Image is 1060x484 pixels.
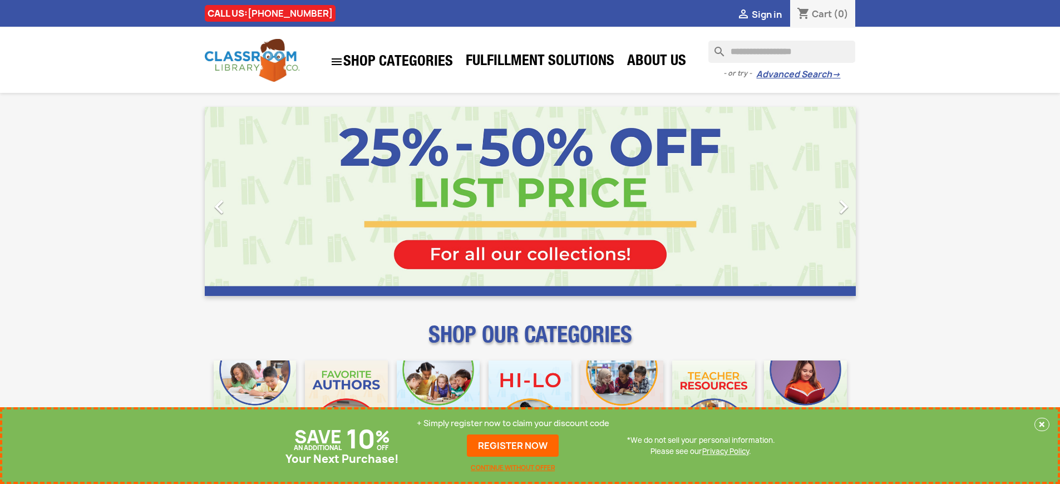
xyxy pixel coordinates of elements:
i:  [830,193,857,221]
span: Cart [812,8,832,20]
span: (0) [834,8,849,20]
a: About Us [622,51,692,73]
i:  [330,55,343,68]
a: Advanced Search→ [756,69,840,80]
img: CLC_Dyslexia_Mobile.jpg [764,360,847,443]
span: - or try - [723,68,756,79]
img: CLC_Favorite_Authors_Mobile.jpg [305,360,388,443]
img: CLC_Phonics_And_Decodables_Mobile.jpg [397,360,480,443]
a: Previous [205,107,303,296]
p: SHOP OUR CATEGORIES [205,332,856,352]
img: CLC_Teacher_Resources_Mobile.jpg [672,360,755,443]
img: CLC_HiLo_Mobile.jpg [489,360,571,443]
a: Next [758,107,856,296]
a: SHOP CATEGORIES [324,50,458,74]
a: [PHONE_NUMBER] [248,7,333,19]
img: Classroom Library Company [205,39,299,82]
img: CLC_Fiction_Nonfiction_Mobile.jpg [580,360,663,443]
span: Sign in [752,8,782,21]
input: Search [708,41,855,63]
a: Fulfillment Solutions [460,51,620,73]
i: shopping_cart [797,8,810,21]
ul: Carousel container [205,107,856,296]
i:  [737,8,750,22]
i: search [708,41,722,54]
div: CALL US: [205,5,336,22]
img: CLC_Bulk_Mobile.jpg [214,360,297,443]
span: → [832,69,840,80]
i:  [205,193,233,221]
a:  Sign in [737,8,782,21]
